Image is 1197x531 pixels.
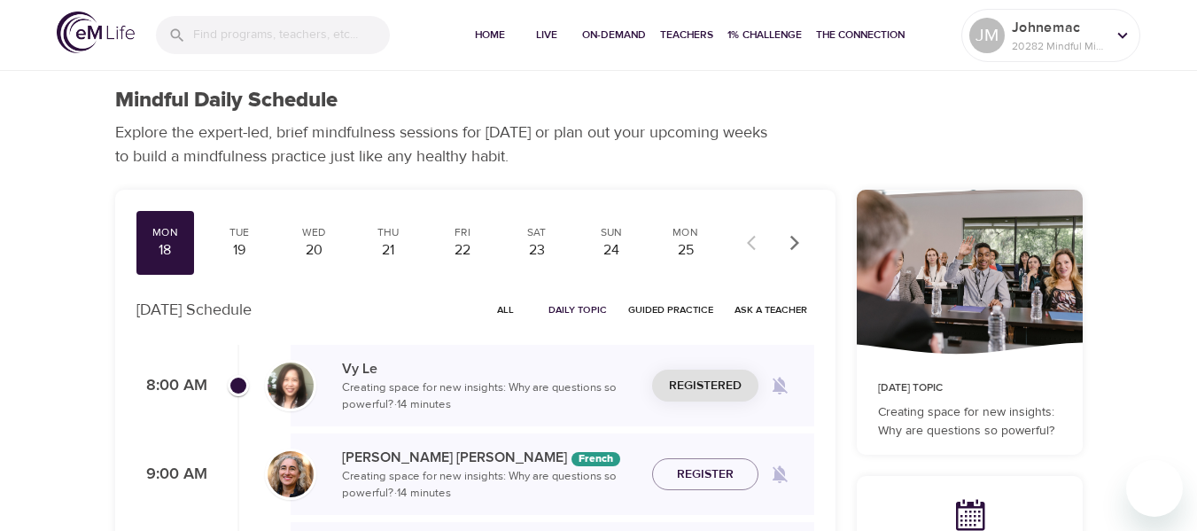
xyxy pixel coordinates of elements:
button: Register [652,458,758,491]
span: Daily Topic [548,301,607,318]
span: All [485,301,527,318]
p: 8:00 AM [136,374,207,398]
div: Mon [664,225,708,240]
div: 25 [664,240,708,261]
span: The Connection [816,26,905,44]
span: Teachers [660,26,713,44]
span: Register [677,464,734,486]
p: 20282 Mindful Minutes [1012,38,1106,54]
img: Maria%20Alonso%20Martinez.png [268,451,314,497]
input: Find programs, teachers, etc... [193,16,390,54]
iframe: Button to launch messaging window [1126,460,1183,517]
div: 23 [515,240,559,261]
span: Guided Practice [628,301,713,318]
p: 9:00 AM [136,463,207,487]
div: 21 [366,240,410,261]
span: Remind me when a class goes live every Monday at 9:00 AM [758,453,801,496]
span: Remind me when a class goes live every Monday at 8:00 AM [758,364,801,407]
span: 1% Challenge [727,26,802,44]
h1: Mindful Daily Schedule [115,88,338,113]
span: Home [469,26,511,44]
span: Ask a Teacher [735,301,807,318]
p: Johnemac [1012,17,1106,38]
div: 18 [144,240,188,261]
div: Mon [144,225,188,240]
div: JM [969,18,1005,53]
div: 24 [589,240,633,261]
p: Explore the expert-led, brief mindfulness sessions for [DATE] or plan out your upcoming weeks to ... [115,121,780,168]
button: Daily Topic [541,296,614,324]
button: Ask a Teacher [727,296,814,324]
div: 22 [440,240,485,261]
div: Sun [589,225,633,240]
button: Registered [652,370,758,402]
div: Wed [291,225,336,240]
div: 20 [291,240,336,261]
p: Creating space for new insights: Why are questions so powerful? [878,403,1061,441]
div: Thu [366,225,410,240]
p: [DATE] Topic [878,380,1061,396]
div: Fri [440,225,485,240]
img: vy-profile-good-3.jpg [268,363,314,409]
button: All [478,296,534,324]
img: logo [57,12,135,53]
span: Registered [669,375,742,397]
p: Vy Le [342,358,638,379]
p: Creating space for new insights: Why are questions so powerful? · 14 minutes [342,379,638,414]
p: [PERSON_NAME] [PERSON_NAME] [342,447,638,468]
button: Guided Practice [621,296,720,324]
div: The episodes in this programs will be in French [571,452,620,466]
div: 19 [217,240,261,261]
span: Live [525,26,568,44]
p: Creating space for new insights: Why are questions so powerful? · 14 minutes [342,468,638,503]
span: On-Demand [582,26,646,44]
p: [DATE] Schedule [136,298,252,322]
div: Tue [217,225,261,240]
div: Sat [515,225,559,240]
